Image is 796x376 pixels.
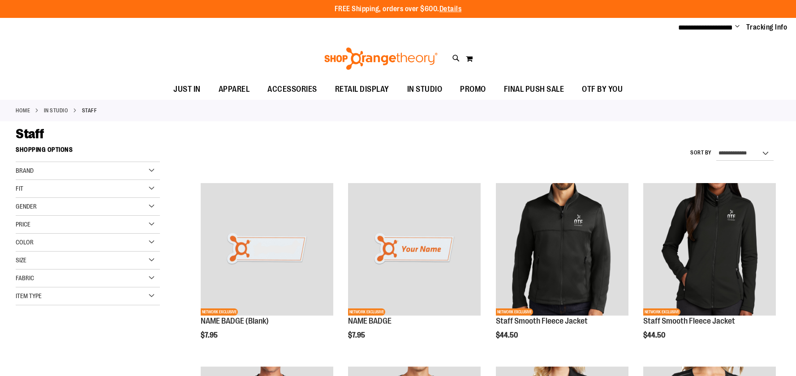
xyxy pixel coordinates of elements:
div: product [639,179,780,362]
span: NETWORK EXCLUSIVE [643,308,680,316]
button: Account menu [735,23,740,32]
span: NETWORK EXCLUSIVE [201,308,238,316]
div: Gender [16,198,160,216]
div: product [491,179,633,362]
span: $44.50 [496,331,519,339]
img: Product image for NAME BADGE [348,183,481,316]
span: Gender [16,203,37,210]
a: Details [439,5,462,13]
span: Size [16,256,26,264]
a: IN STUDIO [44,107,69,115]
a: RETAIL DISPLAY [326,79,398,100]
a: NAME BADGE (Blank) [201,316,269,325]
a: APPAREL [210,79,259,100]
strong: Staff [82,107,97,115]
span: OTF BY YOU [582,79,623,99]
span: NETWORK EXCLUSIVE [496,308,533,316]
div: product [196,179,338,362]
a: Home [16,107,30,115]
span: NETWORK EXCLUSIVE [348,308,385,316]
a: Staff Smooth Fleece Jacket [643,316,735,325]
a: JUST IN [164,79,210,100]
span: $7.95 [348,331,366,339]
img: Product image for Smooth Fleece Jacket [496,183,628,316]
span: Fit [16,185,23,192]
span: JUST IN [173,79,201,99]
img: NAME BADGE (Blank) [201,183,333,316]
a: Product image for Smooth Fleece JacketNETWORK EXCLUSIVE [496,183,628,317]
img: Product image for Smooth Fleece Jacket [643,183,776,316]
div: Item Type [16,287,160,305]
a: ACCESSORIES [258,79,326,100]
span: FINAL PUSH SALE [504,79,564,99]
span: Item Type [16,292,42,299]
span: $44.50 [643,331,667,339]
div: Fit [16,180,160,198]
p: FREE Shipping, orders over $600. [335,4,462,14]
strong: Shopping Options [16,142,160,162]
a: NAME BADGE (Blank)NETWORK EXCLUSIVE [201,183,333,317]
div: Brand [16,162,160,180]
span: Fabric [16,274,34,282]
label: Sort By [690,149,712,157]
span: Brand [16,167,34,174]
span: Color [16,239,34,246]
div: Fabric [16,269,160,287]
a: IN STUDIO [398,79,452,99]
a: Staff Smooth Fleece Jacket [496,316,588,325]
a: FINAL PUSH SALE [495,79,573,100]
span: PROMO [460,79,486,99]
img: Shop Orangetheory [323,47,439,70]
span: IN STUDIO [407,79,443,99]
a: OTF BY YOU [573,79,632,100]
div: Price [16,216,160,234]
a: Product image for NAME BADGENETWORK EXCLUSIVE [348,183,481,317]
a: Product image for Smooth Fleece JacketNETWORK EXCLUSIVE [643,183,776,317]
span: Price [16,221,30,228]
span: $7.95 [201,331,219,339]
span: RETAIL DISPLAY [335,79,389,99]
a: NAME BADGE [348,316,392,325]
div: Size [16,252,160,269]
span: Staff [16,126,44,141]
a: Tracking Info [746,22,787,32]
div: product [344,179,485,362]
span: ACCESSORIES [267,79,317,99]
div: Color [16,234,160,252]
a: PROMO [451,79,495,100]
span: APPAREL [219,79,250,99]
